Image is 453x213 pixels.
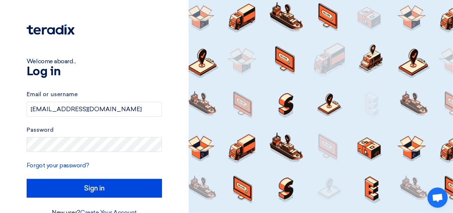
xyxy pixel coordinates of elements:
[27,162,89,169] a: Forgot your password?
[27,24,75,35] img: Teradix logo
[27,90,162,99] label: Email or username
[27,179,162,198] input: Sign in
[27,126,162,134] label: Password
[27,102,162,117] input: Enter your business email or username
[427,188,448,208] div: Open chat
[27,66,162,78] h1: Log in
[27,57,162,66] div: Welcome aboard...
